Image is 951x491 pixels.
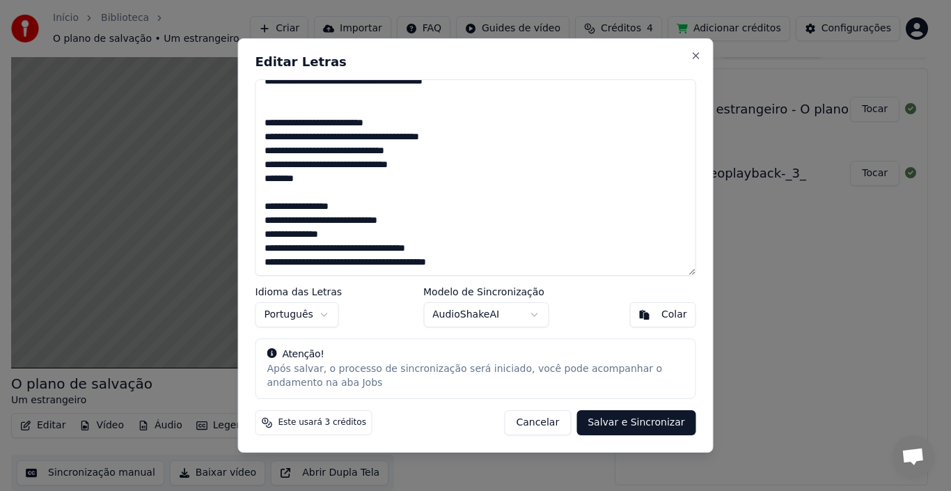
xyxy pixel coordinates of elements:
button: Salvar e Sincronizar [576,410,695,435]
button: Cancelar [504,410,571,435]
span: Este usará 3 créditos [278,417,366,428]
label: Idioma das Letras [256,287,343,297]
div: Após salvar, o processo de sincronização será iniciado, você pode acompanhar o andamento na aba Jobs [267,363,684,391]
h2: Editar Letras [256,56,696,68]
button: Colar [630,302,696,327]
div: Atenção! [267,348,684,361]
label: Modelo de Sincronização [423,287,549,297]
div: Colar [661,308,687,322]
